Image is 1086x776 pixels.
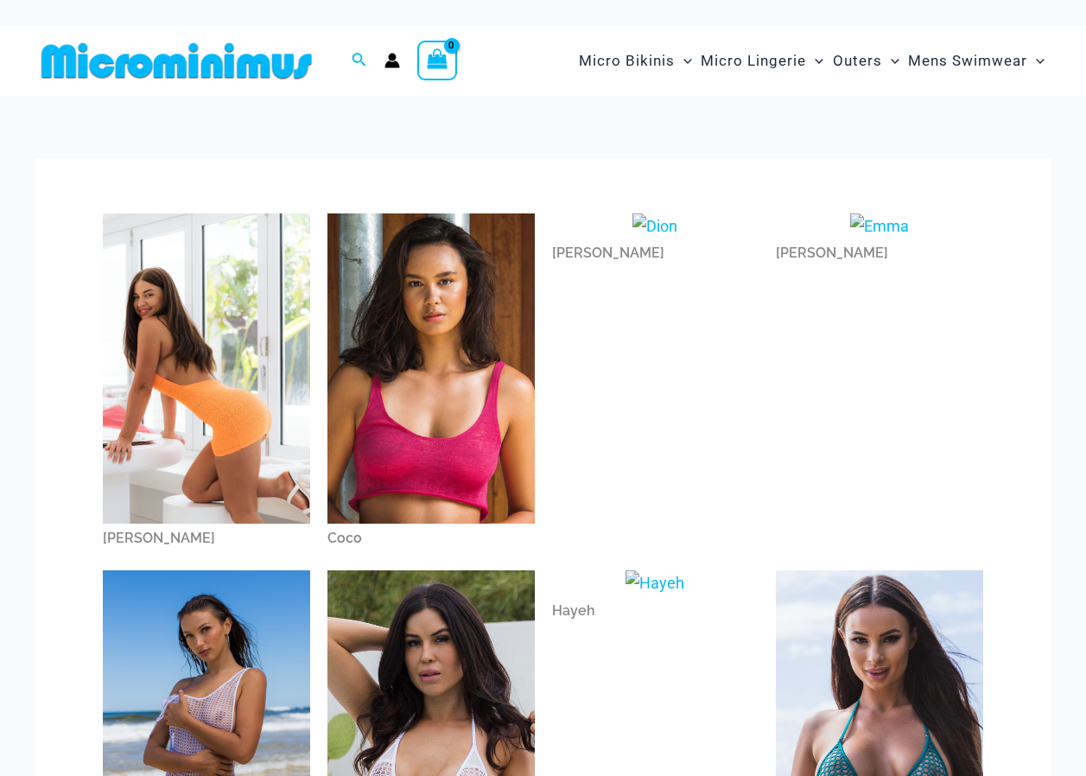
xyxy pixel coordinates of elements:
div: [PERSON_NAME] [103,524,310,553]
span: Mens Swimwear [908,39,1027,83]
a: Mens SwimwearMenu ToggleMenu Toggle [904,35,1049,87]
div: Coco [327,524,535,553]
span: Menu Toggle [806,39,823,83]
div: [PERSON_NAME] [552,239,759,268]
a: Micro BikinisMenu ToggleMenu Toggle [575,35,696,87]
span: Menu Toggle [1027,39,1045,83]
a: Account icon link [384,53,400,68]
a: Search icon link [352,50,367,72]
div: Hayeh [552,596,759,626]
a: Amy[PERSON_NAME] [103,213,310,553]
a: Dion[PERSON_NAME] [552,213,759,269]
a: Micro LingerieMenu ToggleMenu Toggle [696,35,828,87]
span: Menu Toggle [882,39,899,83]
a: View Shopping Cart, empty [417,41,457,80]
a: Emma[PERSON_NAME] [776,213,983,269]
a: HayehHayeh [552,570,759,626]
img: MM SHOP LOGO FLAT [35,41,319,80]
span: Menu Toggle [675,39,692,83]
div: [PERSON_NAME] [776,239,983,268]
a: CocoCoco [327,213,535,553]
span: Outers [833,39,882,83]
img: Dion [632,213,677,239]
img: Coco [327,213,535,524]
nav: Site Navigation [572,32,1051,90]
span: Micro Bikinis [579,39,675,83]
span: Micro Lingerie [701,39,806,83]
img: Hayeh [626,570,684,596]
img: Amy [103,213,310,525]
img: Emma [850,213,909,239]
a: OutersMenu ToggleMenu Toggle [829,35,904,87]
